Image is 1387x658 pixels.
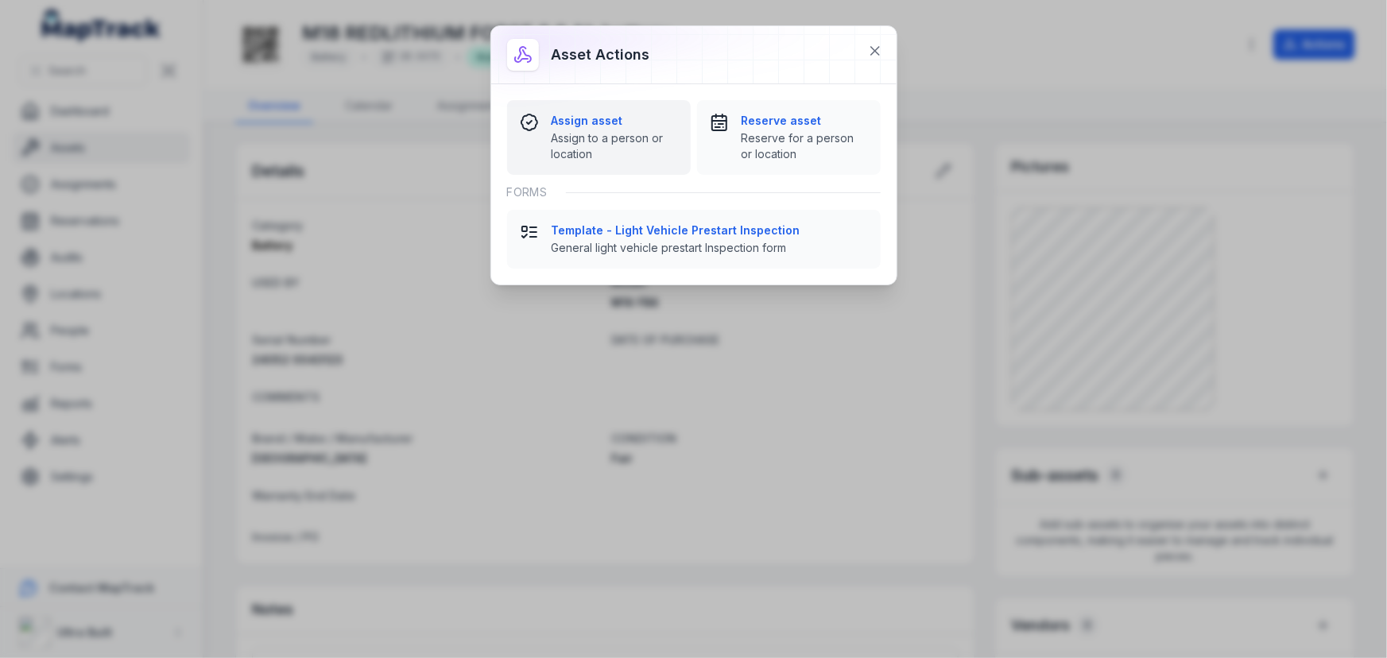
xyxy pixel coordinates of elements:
[552,113,678,129] strong: Assign asset
[552,223,868,238] strong: Template - Light Vehicle Prestart Inspection
[552,240,868,256] span: General light vehicle prestart Inspection form
[507,210,881,269] button: Template - Light Vehicle Prestart InspectionGeneral light vehicle prestart Inspection form
[742,130,868,162] span: Reserve for a person or location
[552,130,678,162] span: Assign to a person or location
[507,100,691,175] button: Assign assetAssign to a person or location
[507,175,881,210] div: Forms
[742,113,868,129] strong: Reserve asset
[552,44,650,66] h3: Asset actions
[697,100,881,175] button: Reserve assetReserve for a person or location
